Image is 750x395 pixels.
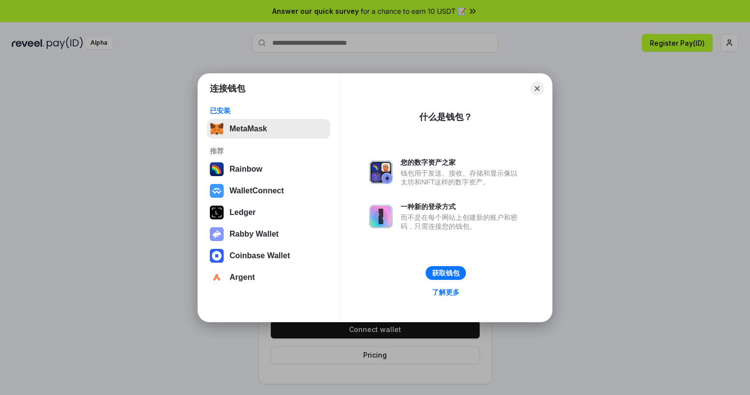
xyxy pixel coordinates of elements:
div: 推荐 [210,147,327,155]
div: Rabby Wallet [230,230,279,239]
button: Close [530,82,544,95]
div: Coinbase Wallet [230,251,290,260]
button: MetaMask [207,119,330,139]
div: 而不是在每个网站上创建新的账户和密码，只需连接您的钱包。 [401,213,522,231]
div: 一种新的登录方式 [401,202,522,211]
div: 获取钱包 [432,269,460,277]
img: svg+xml,%3Csvg%20width%3D%2228%22%20height%3D%2228%22%20viewBox%3D%220%200%2028%2028%22%20fill%3D... [210,271,224,284]
div: 已安装 [210,106,327,115]
img: svg+xml,%3Csvg%20xmlns%3D%22http%3A%2F%2Fwww.w3.org%2F2000%2Fsvg%22%20width%3D%2228%22%20height%3... [210,206,224,219]
div: 钱包用于发送、接收、存储和显示像以太坊和NFT这样的数字资产。 [401,169,522,186]
div: 您的数字资产之家 [401,158,522,167]
button: Ledger [207,203,330,222]
div: MetaMask [230,124,267,133]
div: WalletConnect [230,186,284,195]
button: Argent [207,268,330,287]
button: Rabby Wallet [207,224,330,244]
h1: 连接钱包 [210,83,245,94]
img: svg+xml,%3Csvg%20xmlns%3D%22http%3A%2F%2Fwww.w3.org%2F2000%2Fsvg%22%20fill%3D%22none%22%20viewBox... [369,205,393,228]
img: svg+xml,%3Csvg%20width%3D%2228%22%20height%3D%2228%22%20viewBox%3D%220%200%2028%2028%22%20fill%3D... [210,184,224,198]
img: svg+xml,%3Csvg%20width%3D%2228%22%20height%3D%2228%22%20viewBox%3D%220%200%2028%2028%22%20fill%3D... [210,249,224,263]
div: 了解更多 [432,288,460,297]
div: 什么是钱包？ [419,111,472,123]
img: svg+xml,%3Csvg%20fill%3D%22none%22%20height%3D%2233%22%20viewBox%3D%220%200%2035%2033%22%20width%... [210,122,224,136]
button: Rainbow [207,159,330,179]
img: svg+xml,%3Csvg%20width%3D%22120%22%20height%3D%22120%22%20viewBox%3D%220%200%20120%20120%22%20fil... [210,162,224,176]
button: Coinbase Wallet [207,246,330,266]
a: 了解更多 [426,286,465,299]
img: svg+xml,%3Csvg%20xmlns%3D%22http%3A%2F%2Fwww.w3.org%2F2000%2Fsvg%22%20fill%3D%22none%22%20viewBox... [369,160,393,184]
button: WalletConnect [207,181,330,201]
button: 获取钱包 [426,266,466,280]
div: Rainbow [230,165,262,174]
img: svg+xml,%3Csvg%20xmlns%3D%22http%3A%2F%2Fwww.w3.org%2F2000%2Fsvg%22%20fill%3D%22none%22%20viewBox... [210,227,224,241]
div: Argent [230,273,255,282]
div: Ledger [230,208,256,217]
